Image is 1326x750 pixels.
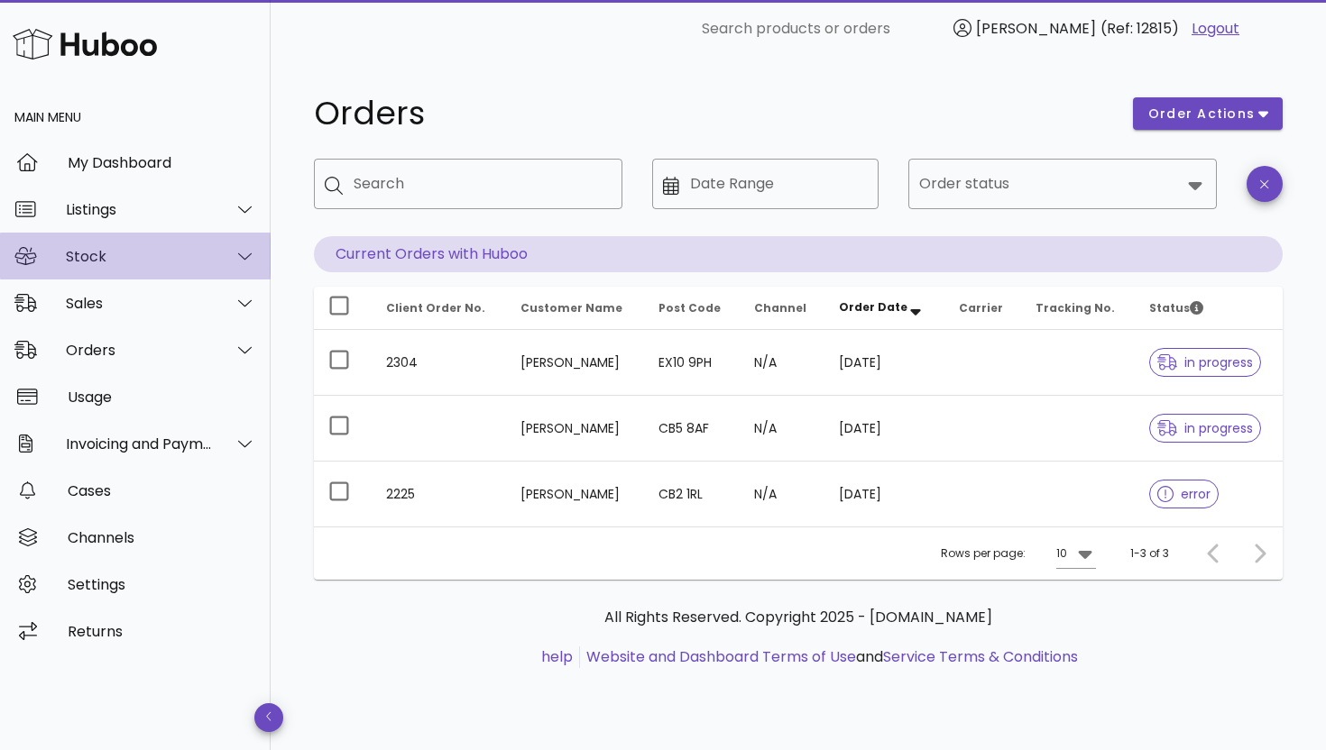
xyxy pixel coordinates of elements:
td: N/A [740,330,825,396]
div: 10Rows per page: [1056,539,1096,568]
div: 1-3 of 3 [1130,545,1169,562]
div: Settings [68,576,256,593]
p: All Rights Reserved. Copyright 2025 - [DOMAIN_NAME] [328,607,1268,628]
span: Order Date [839,299,907,315]
span: [PERSON_NAME] [976,18,1096,39]
div: Returns [68,623,256,640]
span: Customer Name [520,300,622,316]
a: Logout [1192,18,1239,40]
div: Stock [66,248,213,265]
div: Sales [66,295,213,312]
a: Service Terms & Conditions [883,646,1078,667]
span: Post Code [658,300,721,316]
span: order actions [1147,105,1256,123]
td: [DATE] [824,462,944,526]
div: 10 [1056,545,1067,562]
span: in progress [1157,422,1253,434]
div: Channels [68,529,256,546]
span: Carrier [959,300,1003,316]
td: N/A [740,396,825,462]
div: Invoicing and Payments [66,435,213,453]
td: [DATE] [824,396,944,462]
th: Channel [740,287,825,330]
li: and [580,646,1078,668]
h1: Orders [314,97,1111,130]
div: Rows per page: [941,527,1096,580]
th: Customer Name [506,287,643,330]
td: N/A [740,462,825,526]
th: Order Date: Sorted descending. Activate to remove sorting. [824,287,944,330]
td: EX10 9PH [644,330,740,396]
td: 2304 [372,330,506,396]
div: Listings [66,201,213,218]
a: help [541,646,573,667]
td: [PERSON_NAME] [506,462,643,526]
span: Status [1149,300,1203,316]
td: [PERSON_NAME] [506,330,643,396]
p: Current Orders with Huboo [314,236,1283,272]
span: error [1157,488,1211,500]
td: [DATE] [824,330,944,396]
td: [PERSON_NAME] [506,396,643,462]
span: (Ref: 12815) [1100,18,1179,39]
a: Website and Dashboard Terms of Use [586,646,856,667]
th: Carrier [944,287,1021,330]
div: Order status [908,159,1217,209]
td: CB5 8AF [644,396,740,462]
th: Client Order No. [372,287,506,330]
td: CB2 1RL [644,462,740,526]
span: Channel [754,300,806,316]
span: Client Order No. [386,300,485,316]
span: Tracking No. [1036,300,1115,316]
div: Usage [68,389,256,406]
td: 2225 [372,462,506,526]
div: My Dashboard [68,154,256,171]
button: order actions [1133,97,1283,130]
span: in progress [1157,356,1253,369]
th: Tracking No. [1021,287,1135,330]
div: Cases [68,482,256,499]
th: Post Code [644,287,740,330]
div: Orders [66,342,213,359]
th: Status [1135,287,1283,330]
img: Huboo Logo [13,24,157,63]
